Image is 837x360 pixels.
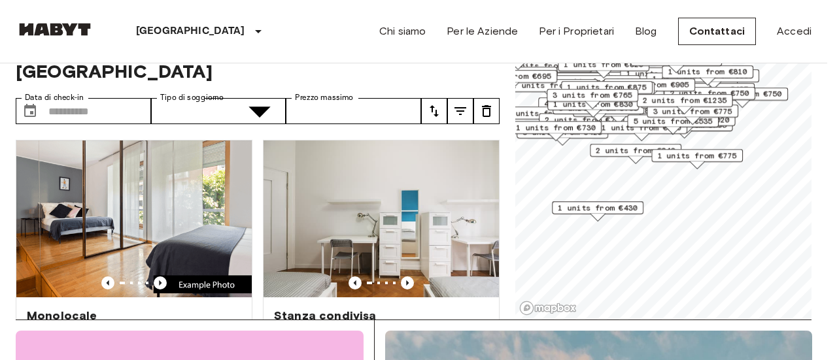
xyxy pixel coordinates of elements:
div: Map marker [547,89,638,109]
span: 2 units from €840 [596,144,675,156]
div: Map marker [651,149,743,169]
div: Map marker [662,65,753,86]
span: Stanza condivisa [274,308,376,323]
span: 2 units from €905 [609,79,689,91]
a: Blog [635,24,657,39]
span: 3 units from €765 [553,90,632,101]
a: Per i Proprietari [539,24,614,39]
canvas: Map [515,22,811,319]
a: Chi siamo [379,24,426,39]
button: Previous image [101,276,114,289]
button: tune [447,98,473,124]
button: Choose date [17,98,43,124]
span: 1 units from €810 [668,66,747,78]
button: tune [473,98,500,124]
span: 2 units from €730 [545,114,624,125]
img: Marketing picture of unit IT-14-019-003-02H [264,140,499,297]
div: Map marker [552,201,643,221]
button: Previous image [154,276,167,289]
span: 2 units from €1235 [643,95,727,106]
span: 4 units from €710 [544,98,624,110]
label: Data di check-in [25,92,84,103]
div: Map marker [558,58,649,78]
img: Habyt [16,23,94,36]
span: 1 units from €850 [602,122,681,133]
span: 2 units from €750 [670,88,749,99]
div: Map marker [500,106,592,127]
div: Map marker [590,144,681,164]
div: Map marker [627,114,719,135]
span: 1 units from €750 [702,88,782,100]
span: 4 units from €830 [674,70,753,82]
span: 1 units from €775 [657,150,737,161]
label: Prezzo massimo [295,92,353,103]
span: 1 units from €785 [652,73,732,85]
img: Marketing picture of unit IT-14-001-002-01H [16,140,252,297]
span: 1 units from €430 [558,202,638,214]
a: Accedi [777,24,811,39]
button: tune [421,98,447,124]
div: Map marker [561,81,653,101]
a: Per le Aziende [447,24,518,39]
div: Map marker [637,94,733,114]
span: 5 units from €535 [633,115,713,127]
div: Map marker [510,121,602,141]
span: 1 units from €695 [471,71,551,82]
div: Map marker [664,87,755,107]
p: [GEOGRAPHIC_DATA] [136,24,245,39]
a: Mapbox logo [519,301,577,316]
button: Previous image [349,276,362,289]
div: Map marker [647,105,738,125]
span: 1 units from €695 [506,107,586,119]
span: 1 units from €730 [516,122,596,133]
a: Contattaci [678,18,757,45]
div: Map marker [539,113,630,133]
button: Previous image [401,276,414,289]
span: 1 units from €875 [567,82,647,93]
label: Tipo di soggiorno [160,92,224,103]
span: 1 units from €820 [564,59,643,71]
span: Monolocale [27,308,97,323]
div: Map marker [604,78,695,99]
